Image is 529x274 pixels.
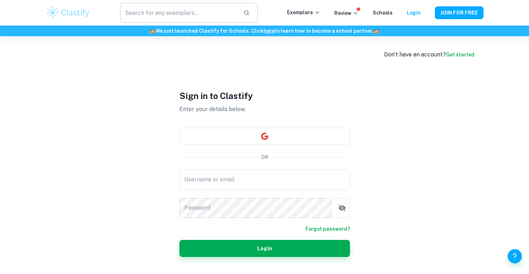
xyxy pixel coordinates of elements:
button: Help and Feedback [508,249,522,263]
button: Login [179,240,350,257]
div: Don’t have an account? [384,50,474,59]
p: OR [261,153,268,161]
span: 🏫 [373,28,379,34]
h6: We just launched Clastify for Schools. Click to learn how to become a school partner. [1,27,528,35]
a: Login [407,10,421,16]
input: Search for any exemplars... [120,3,237,23]
img: Clastify logo [46,6,91,20]
span: 🏫 [150,28,156,34]
p: Exemplars [287,9,320,16]
a: Schools [373,10,393,16]
a: here [264,28,275,34]
a: Get started [446,52,474,57]
button: JOIN FOR FREE [435,6,484,19]
a: Forgot password? [306,225,350,233]
p: Enter your details below. [179,105,350,114]
h1: Sign in to Clastify [179,89,350,102]
p: Review [334,9,358,17]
